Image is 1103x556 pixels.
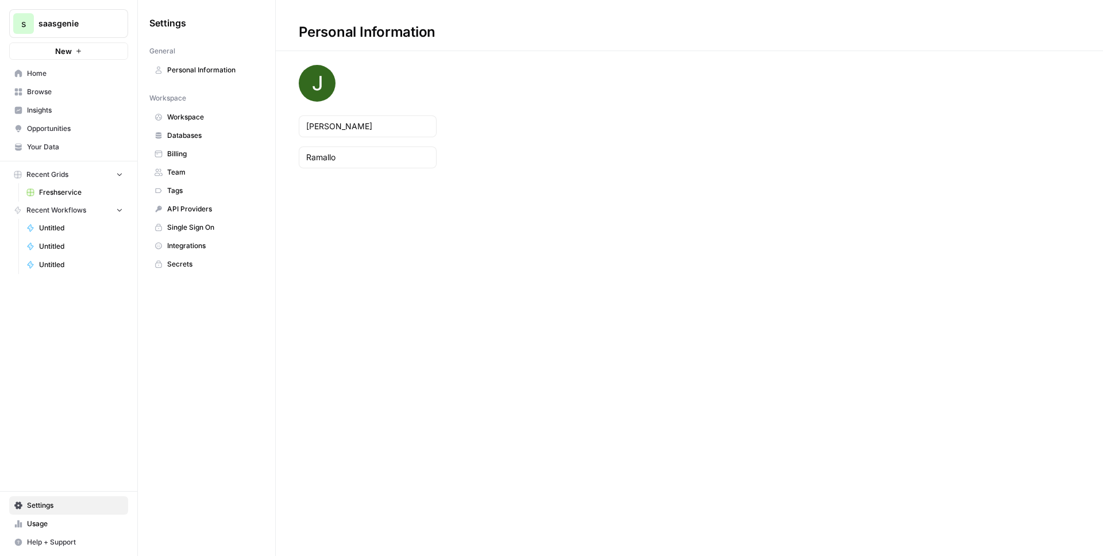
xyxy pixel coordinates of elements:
a: Untitled [21,256,128,274]
a: Single Sign On [149,218,264,237]
div: Personal Information [276,23,458,41]
span: Personal Information [167,65,259,75]
a: Opportunities [9,119,128,138]
img: avatar [299,65,335,102]
a: Secrets [149,255,264,273]
a: Untitled [21,219,128,237]
span: Tags [167,186,259,196]
button: Recent Grids [9,166,128,183]
span: Recent Grids [26,169,68,180]
span: Settings [27,500,123,511]
a: Untitled [21,237,128,256]
button: Workspace: saasgenie [9,9,128,38]
button: Recent Workflows [9,202,128,219]
span: s [21,17,26,30]
span: Usage [27,519,123,529]
a: Team [149,163,264,182]
span: Your Data [27,142,123,152]
a: Workspace [149,108,264,126]
span: Recent Workflows [26,205,86,215]
a: Personal Information [149,61,264,79]
a: Tags [149,182,264,200]
span: Untitled [39,223,123,233]
a: Home [9,64,128,83]
span: Integrations [167,241,259,251]
span: Home [27,68,123,79]
span: Untitled [39,241,123,252]
span: Billing [167,149,259,159]
a: Billing [149,145,264,163]
a: Databases [149,126,264,145]
span: Freshservice [39,187,123,198]
span: Help + Support [27,537,123,547]
span: Insights [27,105,123,115]
span: API Providers [167,204,259,214]
span: Untitled [39,260,123,270]
span: General [149,46,175,56]
span: Browse [27,87,123,97]
a: Browse [9,83,128,101]
a: Integrations [149,237,264,255]
span: Single Sign On [167,222,259,233]
span: Opportunities [27,123,123,134]
a: API Providers [149,200,264,218]
a: Your Data [9,138,128,156]
span: Workspace [167,112,259,122]
a: Freshservice [21,183,128,202]
span: Team [167,167,259,177]
span: Workspace [149,93,186,103]
span: New [55,45,72,57]
a: Settings [9,496,128,515]
a: Insights [9,101,128,119]
span: Databases [167,130,259,141]
button: New [9,43,128,60]
button: Help + Support [9,533,128,551]
span: saasgenie [38,18,108,29]
span: Secrets [167,259,259,269]
span: Settings [149,16,186,30]
a: Usage [9,515,128,533]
